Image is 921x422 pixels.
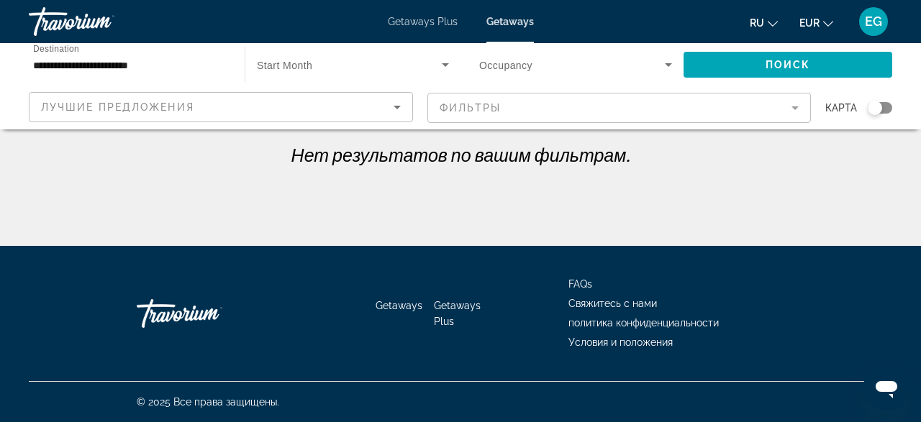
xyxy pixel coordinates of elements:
[799,12,833,33] button: Change currency
[29,3,173,40] a: Travorium
[863,364,909,410] iframe: Schaltfläche zum Öffnen des Messaging-Fensters
[568,298,657,309] a: Свяжитесь с нами
[750,17,764,29] span: ru
[855,6,892,37] button: User Menu
[33,44,79,53] span: Destination
[486,16,534,27] a: Getaways
[257,60,312,71] span: Start Month
[434,300,481,327] a: Getaways Plus
[568,336,673,348] a: Условия и положения
[568,278,592,290] a: FAQs
[41,98,401,116] mat-select: Sort by
[799,17,820,29] span: EUR
[766,59,811,70] span: Поиск
[750,12,778,33] button: Change language
[22,144,899,165] p: Нет результатов по вашим фильтрам.
[376,300,422,311] a: Getaways
[865,14,882,29] span: EG
[568,317,719,329] a: политика конфиденциальности
[388,16,458,27] a: Getaways Plus
[684,52,892,78] button: Поиск
[137,292,281,335] a: Travorium
[825,98,857,118] span: карта
[427,92,812,124] button: Filter
[137,396,279,408] span: © 2025 Все права защищены.
[479,60,532,71] span: Occupancy
[41,101,194,113] span: Лучшие предложения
